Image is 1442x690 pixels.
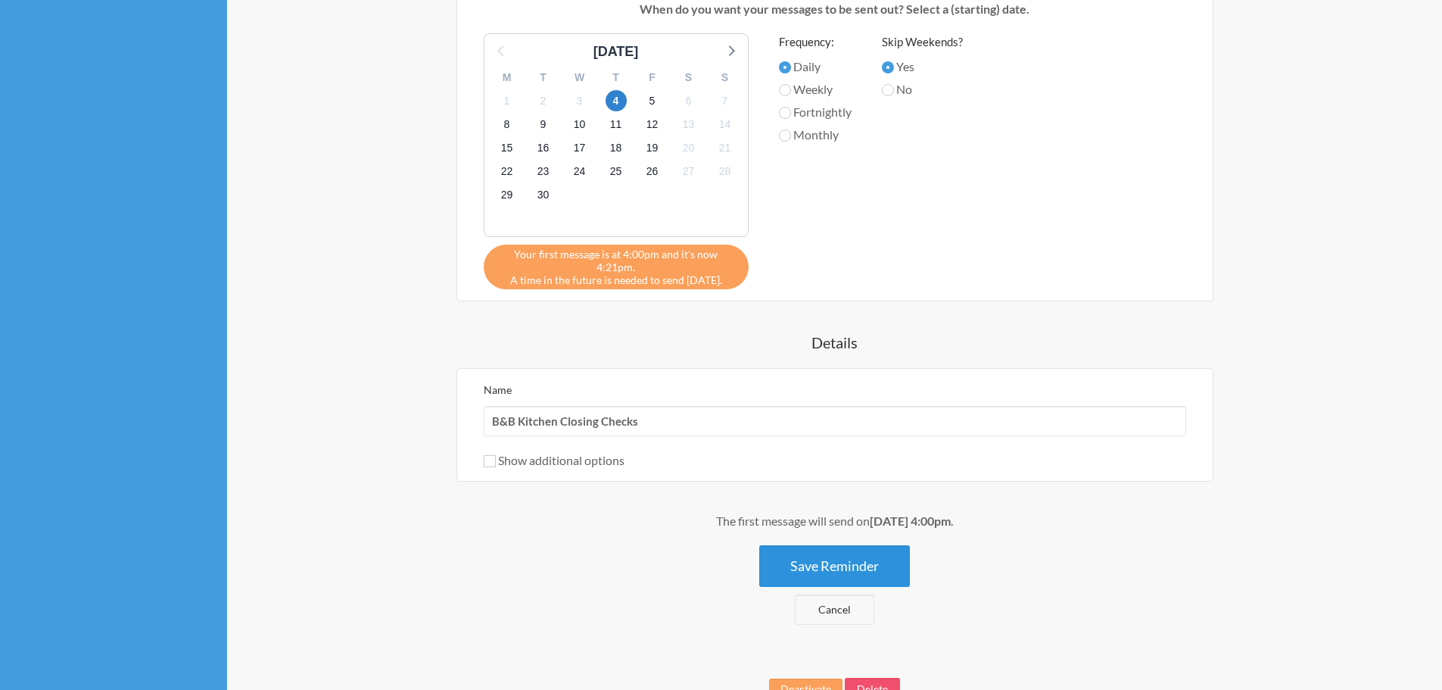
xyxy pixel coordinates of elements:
span: Friday 17 October 2025 [569,138,590,159]
div: S [671,66,707,89]
label: Monthly [779,126,852,144]
span: Tuesday 21 October 2025 [715,138,736,159]
span: Thursday 2 October 2025 [533,90,554,111]
label: Yes [882,58,963,76]
div: S [707,66,743,89]
span: Monday 27 October 2025 [678,161,699,183]
div: [DATE] [587,42,645,62]
label: Skip Weekends? [882,33,963,51]
span: Friday 10 October 2025 [569,114,590,135]
span: Saturday 18 October 2025 [606,138,627,159]
span: Monday 13 October 2025 [678,114,699,135]
span: Wednesday 8 October 2025 [497,114,518,135]
label: Name [484,383,512,396]
span: Saturday 11 October 2025 [606,114,627,135]
span: Sunday 26 October 2025 [642,161,663,183]
h4: Details [381,332,1289,353]
label: Weekly [779,80,852,98]
span: Friday 3 October 2025 [569,90,590,111]
span: Tuesday 14 October 2025 [715,114,736,135]
span: Saturday 25 October 2025 [606,161,627,183]
span: Thursday 30 October 2025 [533,185,554,206]
strong: [DATE] 4:00pm [870,514,951,528]
input: Daily [779,61,791,73]
span: Tuesday 7 October 2025 [715,90,736,111]
span: Sunday 19 October 2025 [642,138,663,159]
div: T [598,66,634,89]
input: Weekly [779,84,791,96]
span: Wednesday 22 October 2025 [497,161,518,183]
label: Fortnightly [779,103,852,121]
div: The first message will send on . [381,512,1289,530]
span: Saturday 4 October 2025 [606,90,627,111]
input: No [882,84,894,96]
input: Yes [882,61,894,73]
div: F [634,66,671,89]
div: A time in the future is needed to send [DATE]. [484,245,749,289]
input: We suggest a 2 to 4 word name [484,406,1186,436]
span: Monday 20 October 2025 [678,138,699,159]
span: Sunday 5 October 2025 [642,90,663,111]
span: Thursday 23 October 2025 [533,161,554,183]
a: Cancel [795,595,874,625]
label: Frequency: [779,33,852,51]
input: Fortnightly [779,107,791,119]
button: Save Reminder [759,545,910,587]
input: Show additional options [484,455,496,467]
div: M [489,66,525,89]
div: T [525,66,562,89]
label: No [882,80,963,98]
span: Your first message is at 4:00pm and it's now 4:21pm. [495,248,737,273]
span: Thursday 9 October 2025 [533,114,554,135]
span: Wednesday 1 October 2025 [497,90,518,111]
span: Wednesday 15 October 2025 [497,138,518,159]
label: Daily [779,58,852,76]
input: Monthly [779,130,791,142]
span: Tuesday 28 October 2025 [715,161,736,183]
label: Show additional options [484,453,624,467]
span: Thursday 16 October 2025 [533,138,554,159]
span: Friday 24 October 2025 [569,161,590,183]
div: W [562,66,598,89]
span: Sunday 12 October 2025 [642,114,663,135]
span: Monday 6 October 2025 [678,90,699,111]
span: Wednesday 29 October 2025 [497,185,518,206]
